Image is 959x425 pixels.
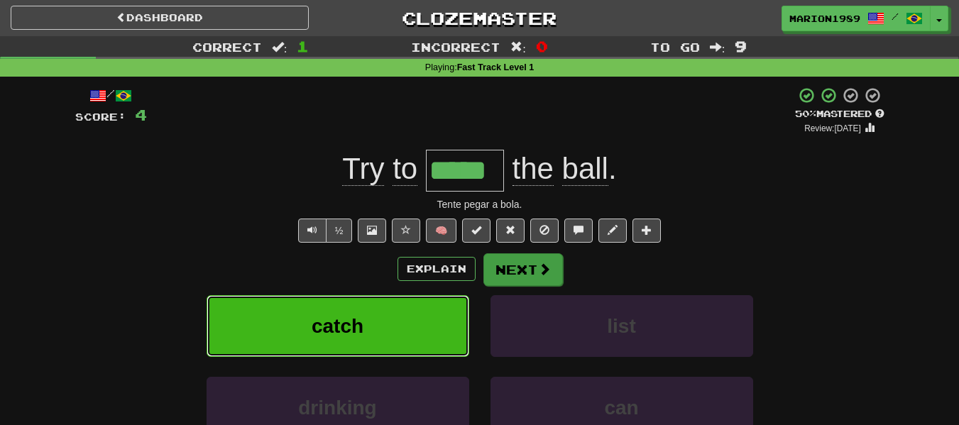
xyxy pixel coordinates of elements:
span: Try [342,152,384,186]
span: to [393,152,417,186]
a: Marion1989 / [782,6,931,31]
button: Ignore sentence (alt+i) [530,219,559,243]
button: Edit sentence (alt+d) [598,219,627,243]
strong: Fast Track Level 1 [457,62,535,72]
span: drinking [298,397,376,419]
div: Text-to-speech controls [295,219,353,243]
button: 🧠 [426,219,456,243]
span: Incorrect [411,40,500,54]
button: Favorite sentence (alt+f) [392,219,420,243]
a: Clozemaster [330,6,628,31]
button: catch [207,295,469,357]
button: Next [483,253,563,286]
div: Mastered [795,108,884,121]
span: list [607,315,635,337]
span: 50 % [795,108,816,119]
span: catch [312,315,363,337]
span: the [513,152,554,186]
span: 0 [536,38,548,55]
span: Score: [75,111,126,123]
span: can [604,397,638,419]
div: / [75,87,147,104]
button: list [491,295,753,357]
span: 1 [297,38,309,55]
button: Play sentence audio (ctl+space) [298,219,327,243]
span: / [892,11,899,21]
span: : [272,41,287,53]
button: ½ [326,219,353,243]
button: Set this sentence to 100% Mastered (alt+m) [462,219,491,243]
button: Explain [398,257,476,281]
button: Reset to 0% Mastered (alt+r) [496,219,525,243]
small: Review: [DATE] [804,123,861,133]
span: Marion1989 [789,12,860,25]
span: ball [562,152,608,186]
span: . [504,152,617,186]
span: : [710,41,725,53]
span: To go [650,40,700,54]
span: 4 [135,106,147,123]
span: 9 [735,38,747,55]
div: Tente pegar a bola. [75,197,884,211]
span: Correct [192,40,262,54]
button: Discuss sentence (alt+u) [564,219,593,243]
button: Add to collection (alt+a) [632,219,661,243]
button: Show image (alt+x) [358,219,386,243]
a: Dashboard [11,6,309,30]
span: : [510,41,526,53]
